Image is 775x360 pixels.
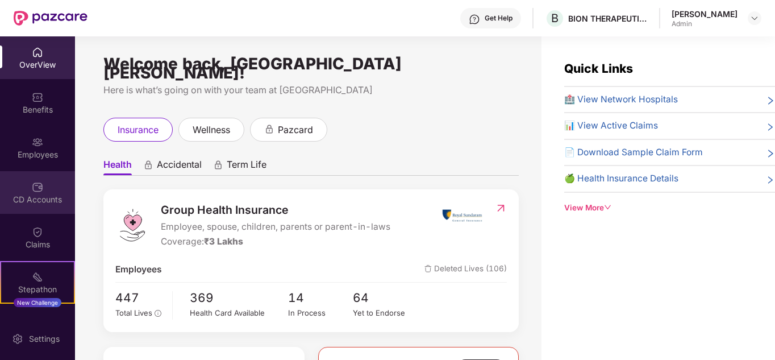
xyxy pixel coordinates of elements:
[672,9,738,19] div: [PERSON_NAME]
[213,160,223,170] div: animation
[157,159,202,175] span: Accidental
[1,284,74,295] div: Stepathon
[766,95,775,106] span: right
[14,298,61,307] div: New Challenge
[115,308,152,317] span: Total Lives
[441,201,484,230] img: insurerIcon
[14,11,88,26] img: New Pazcare Logo
[672,19,738,28] div: Admin
[204,236,243,247] span: ₹3 Lakhs
[495,202,507,214] img: RedirectIcon
[564,172,678,185] span: 🍏 Health Insurance Details
[115,208,149,242] img: logo
[564,119,658,133] span: 📊 View Active Claims
[103,159,132,175] span: Health
[143,160,153,170] div: animation
[190,307,287,319] div: Health Card Available
[353,307,418,319] div: Yet to Endorse
[32,47,43,58] img: svg+xml;base64,PHN2ZyBpZD0iSG9tZSIgeG1sbnM9Imh0dHA6Ly93d3cudzMub3JnLzIwMDAvc3ZnIiB3aWR0aD0iMjAiIG...
[766,174,775,185] span: right
[12,333,23,345] img: svg+xml;base64,PHN2ZyBpZD0iU2V0dGluZy0yMHgyMCIgeG1sbnM9Imh0dHA6Ly93d3cudzMub3JnLzIwMDAvc3ZnIiB3aW...
[485,14,512,23] div: Get Help
[353,288,418,307] span: 64
[750,14,759,23] img: svg+xml;base64,PHN2ZyBpZD0iRHJvcGRvd24tMzJ4MzIiIHhtbG5zPSJodHRwOi8vd3d3LnczLm9yZy8yMDAwL3N2ZyIgd2...
[766,121,775,133] span: right
[32,316,43,328] img: svg+xml;base64,PHN2ZyBpZD0iRW5kb3JzZW1lbnRzIiB4bWxucz0iaHR0cDovL3d3dy53My5vcmcvMjAwMC9zdmciIHdpZH...
[604,204,612,212] span: down
[161,235,390,249] div: Coverage:
[766,148,775,159] span: right
[32,181,43,193] img: svg+xml;base64,PHN2ZyBpZD0iQ0RfQWNjb3VudHMiIGRhdGEtbmFtZT0iQ0QgQWNjb3VudHMiIHhtbG5zPSJodHRwOi8vd3...
[278,123,313,137] span: pazcard
[115,288,164,307] span: 447
[32,136,43,148] img: svg+xml;base64,PHN2ZyBpZD0iRW1wbG95ZWVzIiB4bWxucz0iaHR0cDovL3d3dy53My5vcmcvMjAwMC9zdmciIHdpZHRoPS...
[551,11,559,25] span: B
[118,123,159,137] span: insurance
[424,263,507,276] span: Deleted Lives (106)
[288,288,353,307] span: 14
[264,124,274,134] div: animation
[115,263,162,276] span: Employees
[227,159,266,175] span: Term Life
[564,202,775,214] div: View More
[190,288,287,307] span: 369
[564,61,633,76] span: Quick Links
[155,310,161,317] span: info-circle
[424,265,432,272] img: deleteIcon
[161,220,390,234] span: Employee, spouse, children, parents or parent-in-laws
[103,59,519,77] div: Welcome back, [GEOGRAPHIC_DATA][PERSON_NAME]!
[103,83,519,97] div: Here is what’s going on with your team at [GEOGRAPHIC_DATA]
[161,201,390,219] span: Group Health Insurance
[32,271,43,283] img: svg+xml;base64,PHN2ZyB4bWxucz0iaHR0cDovL3d3dy53My5vcmcvMjAwMC9zdmciIHdpZHRoPSIyMSIgaGVpZ2h0PSIyMC...
[288,307,353,319] div: In Process
[26,333,63,345] div: Settings
[568,13,648,24] div: BION THERAPEUTICS ([GEOGRAPHIC_DATA]) PRIVATE LIMITED
[32,92,43,103] img: svg+xml;base64,PHN2ZyBpZD0iQmVuZWZpdHMiIHhtbG5zPSJodHRwOi8vd3d3LnczLm9yZy8yMDAwL3N2ZyIgd2lkdGg9Ij...
[564,146,703,159] span: 📄 Download Sample Claim Form
[564,93,678,106] span: 🏥 View Network Hospitals
[193,123,230,137] span: wellness
[32,226,43,238] img: svg+xml;base64,PHN2ZyBpZD0iQ2xhaW0iIHhtbG5zPSJodHRwOi8vd3d3LnczLm9yZy8yMDAwL3N2ZyIgd2lkdGg9IjIwIi...
[469,14,480,25] img: svg+xml;base64,PHN2ZyBpZD0iSGVscC0zMngzMiIgeG1sbnM9Imh0dHA6Ly93d3cudzMub3JnLzIwMDAvc3ZnIiB3aWR0aD...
